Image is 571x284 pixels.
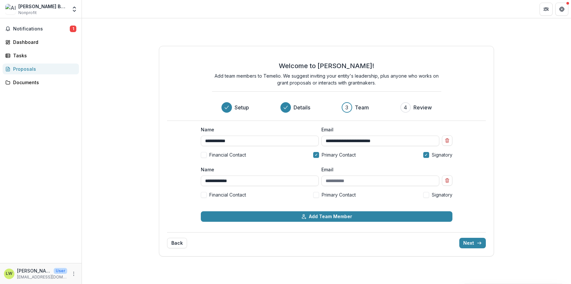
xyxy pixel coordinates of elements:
a: Documents [3,77,79,88]
label: Email [321,126,435,133]
button: Get Help [555,3,568,16]
span: Signatory [432,191,452,198]
p: [EMAIL_ADDRESS][DOMAIN_NAME] [17,274,67,280]
p: Add team members to Temelio. We suggest inviting your entity's leadership, plus anyone who works ... [212,72,441,86]
p: User [54,268,67,274]
button: Next [459,238,486,248]
div: Lacey Wozny [6,272,12,276]
button: Notifications1 [3,24,79,34]
div: Dashboard [13,39,74,46]
div: Proposals [13,66,74,72]
button: Remove team member [442,135,452,146]
div: Documents [13,79,74,86]
h3: Review [413,104,432,111]
label: Name [201,166,315,173]
div: [PERSON_NAME] Backyard Farms [18,3,67,10]
button: Partners [540,3,553,16]
a: Dashboard [3,37,79,47]
a: Proposals [3,64,79,74]
h2: Welcome to [PERSON_NAME]! [279,62,374,70]
div: 4 [404,104,407,111]
span: Notifications [13,26,70,32]
img: Alma Backyard Farms [5,4,16,14]
span: Nonprofit [18,10,37,16]
p: [PERSON_NAME] [17,267,51,274]
span: Signatory [432,151,452,158]
button: Back [167,238,187,248]
button: Add Team Member [201,211,452,222]
button: Remove team member [442,175,452,186]
span: Primary Contact [322,151,356,158]
div: Tasks [13,52,74,59]
button: Open entity switcher [70,3,79,16]
div: Progress [221,102,432,113]
label: Name [201,126,315,133]
span: Financial Contact [209,191,246,198]
button: More [70,270,78,278]
label: Email [321,166,435,173]
h3: Team [355,104,369,111]
h3: Details [294,104,310,111]
span: Primary Contact [322,191,356,198]
span: 1 [70,26,76,32]
div: 3 [345,104,348,111]
a: Tasks [3,50,79,61]
span: Financial Contact [209,151,246,158]
h3: Setup [235,104,249,111]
